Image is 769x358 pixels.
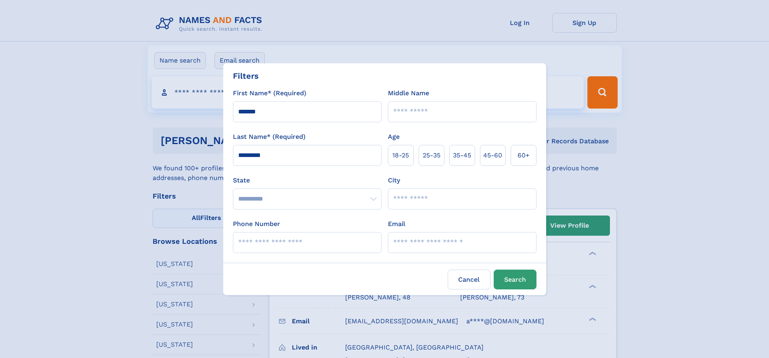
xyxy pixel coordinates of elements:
label: Last Name* (Required) [233,132,306,142]
label: Phone Number [233,219,280,229]
label: Cancel [448,270,490,289]
span: 35‑45 [453,151,471,160]
label: Age [388,132,400,142]
label: City [388,176,400,185]
div: Filters [233,70,259,82]
span: 45‑60 [483,151,502,160]
button: Search [494,270,536,289]
span: 18‑25 [392,151,409,160]
label: Middle Name [388,88,429,98]
label: State [233,176,381,185]
label: First Name* (Required) [233,88,306,98]
span: 25‑35 [423,151,440,160]
span: 60+ [518,151,530,160]
label: Email [388,219,405,229]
